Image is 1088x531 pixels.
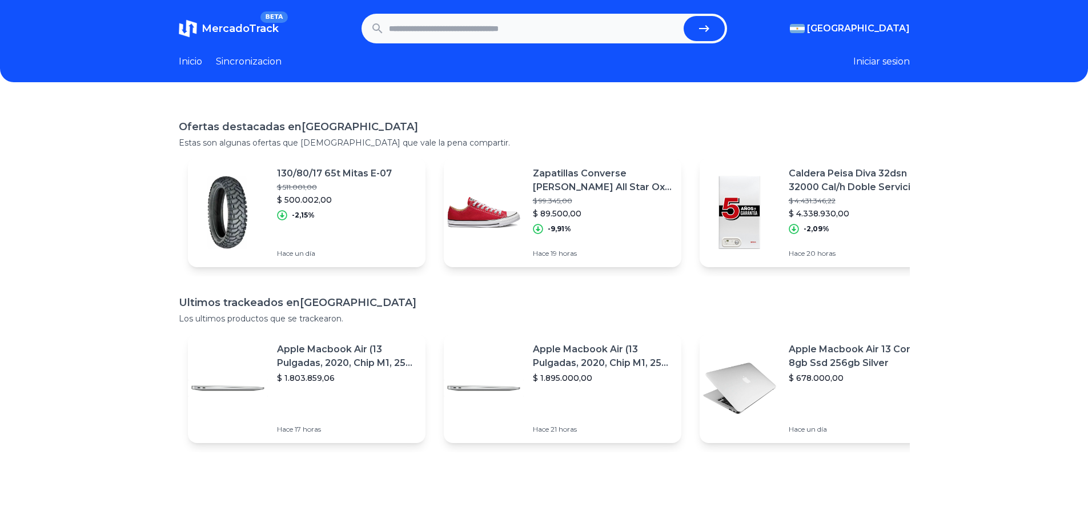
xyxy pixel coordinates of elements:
[700,172,780,252] img: Featured image
[179,313,910,324] p: Los ultimos productos que se trackearon.
[533,208,672,219] p: $ 89.500,00
[444,348,524,428] img: Featured image
[179,19,197,38] img: MercadoTrack
[548,224,571,234] p: -9,91%
[789,167,928,194] p: Caldera Peisa Diva 32dsn 32000 Cal/h Doble Servicio T/natura
[260,11,287,23] span: BETA
[179,137,910,148] p: Estas son algunas ofertas que [DEMOGRAPHIC_DATA] que vale la pena compartir.
[277,343,416,370] p: Apple Macbook Air (13 Pulgadas, 2020, Chip M1, 256 Gb De Ssd, 8 Gb De Ram) - Plata
[804,224,829,234] p: -2,09%
[533,167,672,194] p: Zapatillas Converse [PERSON_NAME] All Star Ox - (156993)
[277,167,392,180] p: 130/80/17 65t Mitas E-07
[533,425,672,434] p: Hace 21 horas
[179,19,279,38] a: MercadoTrackBETA
[790,22,910,35] button: [GEOGRAPHIC_DATA]
[789,249,928,258] p: Hace 20 horas
[444,172,524,252] img: Featured image
[700,348,780,428] img: Featured image
[444,333,681,443] a: Featured imageApple Macbook Air (13 Pulgadas, 2020, Chip M1, 256 Gb De Ssd, 8 Gb De Ram) - Plata$...
[789,425,928,434] p: Hace un día
[277,425,416,434] p: Hace 17 horas
[789,372,928,384] p: $ 678.000,00
[202,22,279,35] span: MercadoTrack
[216,55,282,69] a: Sincronizacion
[853,55,910,69] button: Iniciar sesion
[179,55,202,69] a: Inicio
[789,196,928,206] p: $ 4.431.346,22
[444,158,681,267] a: Featured imageZapatillas Converse [PERSON_NAME] All Star Ox - (156993)$ 99.345,00$ 89.500,00-9,91...
[700,158,937,267] a: Featured imageCaldera Peisa Diva 32dsn 32000 Cal/h Doble Servicio T/natura$ 4.431.346,22$ 4.338.9...
[188,158,425,267] a: Featured image130/80/17 65t Mitas E-07$ 511.001,00$ 500.002,00-2,15%Hace un día
[789,208,928,219] p: $ 4.338.930,00
[533,196,672,206] p: $ 99.345,00
[188,172,268,252] img: Featured image
[188,333,425,443] a: Featured imageApple Macbook Air (13 Pulgadas, 2020, Chip M1, 256 Gb De Ssd, 8 Gb De Ram) - Plata$...
[277,183,392,192] p: $ 511.001,00
[277,372,416,384] p: $ 1.803.859,06
[179,119,910,135] h1: Ofertas destacadas en [GEOGRAPHIC_DATA]
[277,194,392,206] p: $ 500.002,00
[179,295,910,311] h1: Ultimos trackeados en [GEOGRAPHIC_DATA]
[533,249,672,258] p: Hace 19 horas
[533,372,672,384] p: $ 1.895.000,00
[807,22,910,35] span: [GEOGRAPHIC_DATA]
[700,333,937,443] a: Featured imageApple Macbook Air 13 Core I5 8gb Ssd 256gb Silver$ 678.000,00Hace un día
[277,249,392,258] p: Hace un día
[188,348,268,428] img: Featured image
[533,343,672,370] p: Apple Macbook Air (13 Pulgadas, 2020, Chip M1, 256 Gb De Ssd, 8 Gb De Ram) - Plata
[790,24,805,33] img: Argentina
[789,343,928,370] p: Apple Macbook Air 13 Core I5 8gb Ssd 256gb Silver
[292,211,315,220] p: -2,15%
